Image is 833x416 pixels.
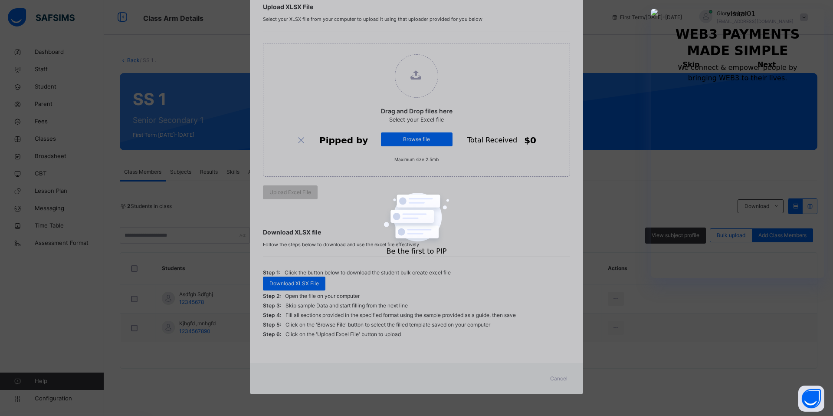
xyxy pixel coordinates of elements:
[387,246,447,257] div: Be the first to PIP
[666,52,717,78] button: Skip
[524,134,536,146] div: $ 0
[798,386,824,412] button: Open asap
[724,52,810,78] button: Next
[319,134,368,146] div: Pipped by
[467,135,517,145] div: Total Received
